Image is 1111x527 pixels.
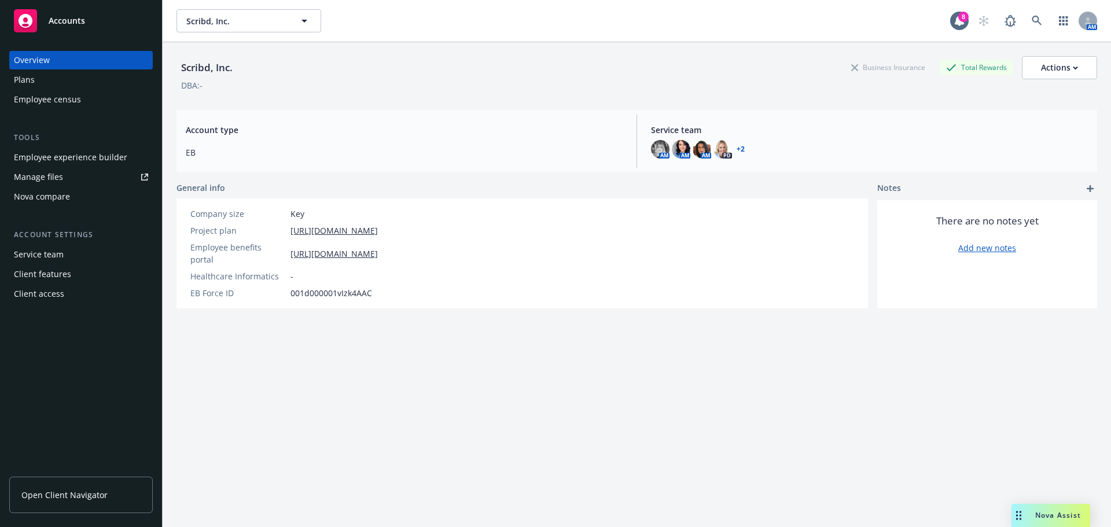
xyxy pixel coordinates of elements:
[9,265,153,283] a: Client features
[14,71,35,89] div: Plans
[1035,510,1081,520] span: Nova Assist
[290,270,293,282] span: -
[14,51,50,69] div: Overview
[190,270,286,282] div: Healthcare Informatics
[9,187,153,206] a: Nova compare
[176,9,321,32] button: Scribd, Inc.
[290,287,372,299] span: 001d000001vIzk4AAC
[14,265,71,283] div: Client features
[176,182,225,194] span: General info
[9,168,153,186] a: Manage files
[9,71,153,89] a: Plans
[1011,504,1026,527] div: Drag to move
[999,9,1022,32] a: Report a Bug
[1011,504,1090,527] button: Nova Assist
[14,245,64,264] div: Service team
[190,287,286,299] div: EB Force ID
[651,140,669,159] img: photo
[1083,182,1097,196] a: add
[940,60,1013,75] div: Total Rewards
[14,168,63,186] div: Manage files
[845,60,931,75] div: Business Insurance
[936,214,1039,228] span: There are no notes yet
[9,245,153,264] a: Service team
[14,187,70,206] div: Nova compare
[958,242,1016,254] a: Add new notes
[14,285,64,303] div: Client access
[972,9,995,32] a: Start snowing
[186,124,623,136] span: Account type
[713,140,732,159] img: photo
[9,285,153,303] a: Client access
[877,182,901,196] span: Notes
[9,148,153,167] a: Employee experience builder
[651,124,1088,136] span: Service team
[181,79,203,91] div: DBA: -
[14,90,81,109] div: Employee census
[1041,57,1078,79] div: Actions
[1025,9,1049,32] a: Search
[176,60,237,75] div: Scribd, Inc.
[737,146,745,153] a: +2
[190,224,286,237] div: Project plan
[290,248,378,260] a: [URL][DOMAIN_NAME]
[958,10,969,20] div: 8
[290,208,304,220] span: Key
[190,208,286,220] div: Company size
[186,146,623,159] span: EB
[190,241,286,266] div: Employee benefits portal
[1022,56,1097,79] button: Actions
[186,15,286,27] span: Scribd, Inc.
[49,16,85,25] span: Accounts
[21,489,108,501] span: Open Client Navigator
[290,224,378,237] a: [URL][DOMAIN_NAME]
[9,229,153,241] div: Account settings
[672,140,690,159] img: photo
[9,51,153,69] a: Overview
[9,132,153,143] div: Tools
[1052,9,1075,32] a: Switch app
[9,90,153,109] a: Employee census
[14,148,127,167] div: Employee experience builder
[693,140,711,159] img: photo
[9,5,153,37] a: Accounts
